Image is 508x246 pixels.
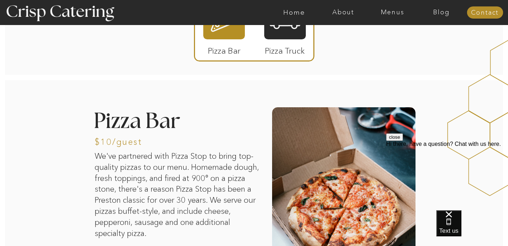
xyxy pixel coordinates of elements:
[94,111,225,133] h2: Pizza Bar
[417,9,466,16] a: Blog
[200,39,248,59] p: Pizza Bar
[467,9,503,16] a: Contact
[270,9,319,16] a: Home
[368,9,417,16] a: Menus
[319,9,368,16] a: About
[436,210,508,246] iframe: podium webchat widget bubble
[261,39,309,59] p: Pizza Truck
[95,138,198,144] h3: $10/guest
[386,133,508,219] iframe: podium webchat widget prompt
